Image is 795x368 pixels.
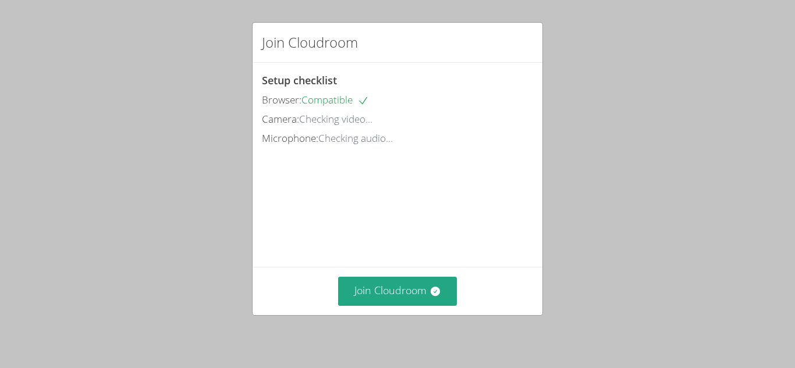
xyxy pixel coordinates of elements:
[262,112,299,126] span: Camera:
[301,93,369,106] span: Compatible
[262,73,337,87] span: Setup checklist
[262,93,301,106] span: Browser:
[262,32,358,53] h2: Join Cloudroom
[262,131,318,145] span: Microphone:
[338,277,457,305] button: Join Cloudroom
[318,131,393,145] span: Checking audio...
[299,112,372,126] span: Checking video...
